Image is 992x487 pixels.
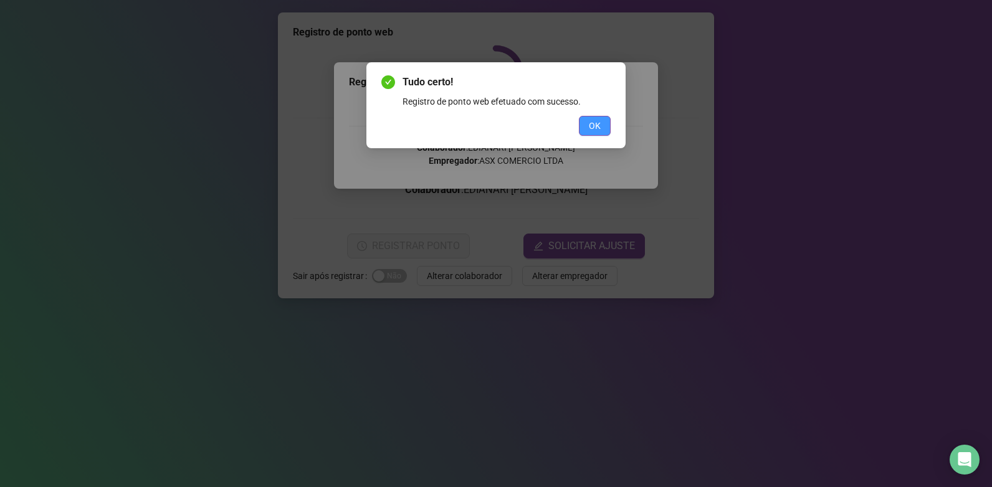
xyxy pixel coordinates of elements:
[950,445,980,475] div: Open Intercom Messenger
[589,119,601,133] span: OK
[403,75,611,90] span: Tudo certo!
[403,95,611,108] div: Registro de ponto web efetuado com sucesso.
[381,75,395,89] span: check-circle
[579,116,611,136] button: OK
